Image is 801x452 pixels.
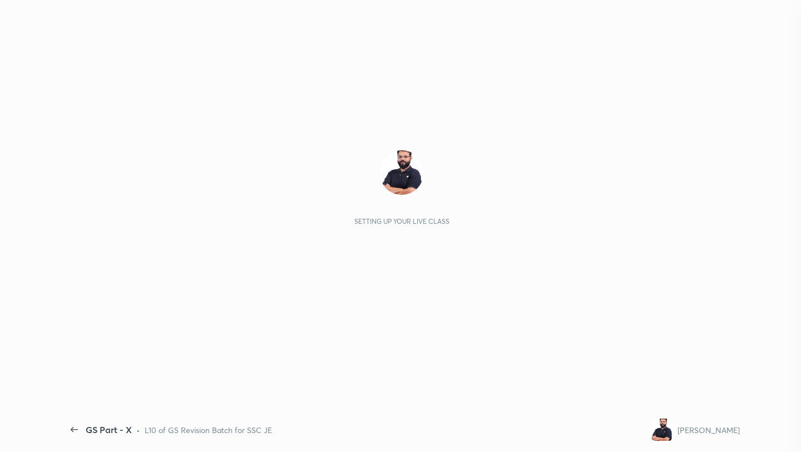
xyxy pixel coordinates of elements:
[678,424,740,436] div: [PERSON_NAME]
[86,423,132,436] div: GS Part - X
[354,217,449,225] div: Setting up your live class
[136,424,140,436] div: •
[145,424,272,436] div: L10 of GS Revision Batch for SSC JE
[379,150,424,195] img: 2e1776e2a17a458f8f2ae63657c11f57.jpg
[651,419,673,441] img: 2e1776e2a17a458f8f2ae63657c11f57.jpg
